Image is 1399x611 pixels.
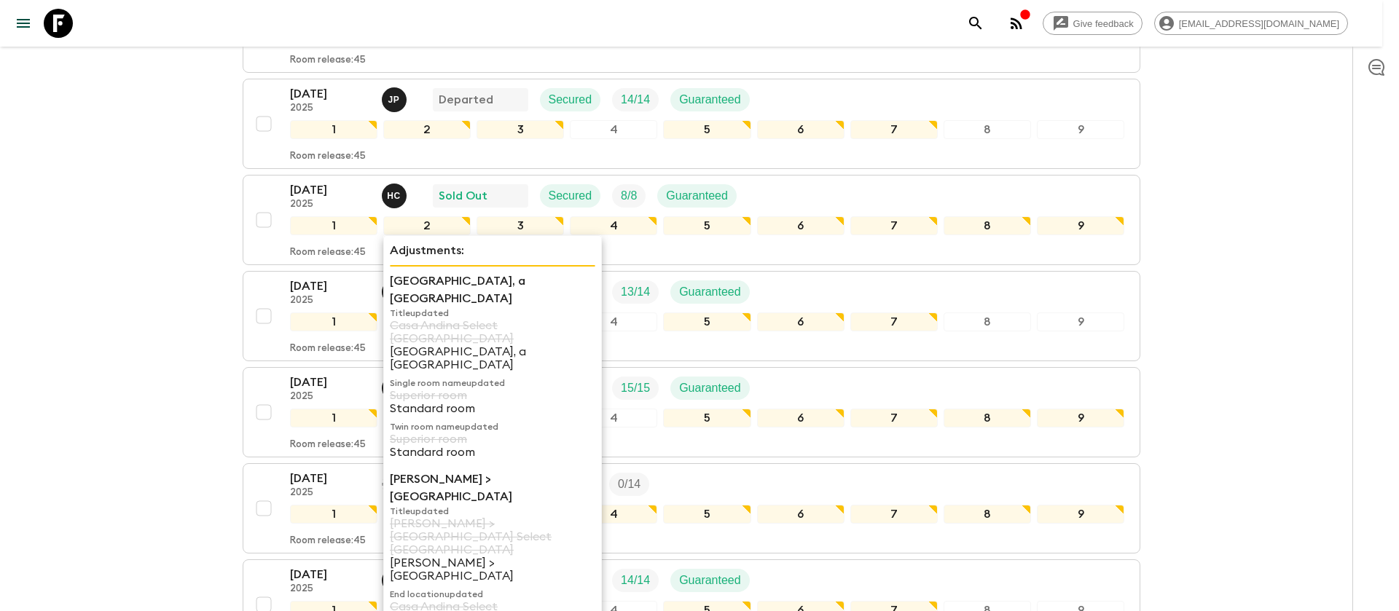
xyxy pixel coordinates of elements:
button: menu [9,9,38,38]
p: Guaranteed [679,91,741,109]
p: [DATE] [290,85,370,103]
span: Alejandro Huambo [382,284,409,296]
p: [GEOGRAPHIC_DATA], a [GEOGRAPHIC_DATA] [390,272,595,307]
p: Departed [439,91,493,109]
div: Trip Fill [612,88,659,111]
p: Title updated [390,307,595,319]
div: 1 [290,120,377,139]
div: 9 [1037,409,1124,427]
p: Superior room [390,389,595,402]
div: 1 [290,409,377,427]
p: [PERSON_NAME] > [GEOGRAPHIC_DATA] [390,556,595,583]
p: [PERSON_NAME] > [GEOGRAPHIC_DATA] Select [GEOGRAPHIC_DATA] [390,517,595,556]
p: Room release: 45 [290,55,366,66]
p: Title updated [390,505,595,517]
div: 1 [290,505,377,524]
p: [DATE] [290,374,370,391]
p: [DATE] [290,566,370,583]
div: 9 [1037,216,1124,235]
div: 5 [663,505,751,524]
p: [DATE] [290,470,370,487]
p: 2025 [290,583,370,595]
div: 8 [944,312,1031,331]
p: Secured [549,91,592,109]
p: Superior room [390,433,595,446]
p: 2025 [290,391,370,403]
span: Give feedback [1065,18,1142,29]
div: 7 [850,312,938,331]
div: 6 [757,505,845,524]
div: 8 [944,505,1031,524]
div: 8 [944,409,1031,427]
p: Guaranteed [666,187,728,205]
div: Trip Fill [612,569,659,592]
p: Guaranteed [679,572,741,589]
p: 2025 [290,487,370,499]
div: 7 [850,505,938,524]
p: 2025 [290,103,370,114]
div: 2 [383,216,471,235]
p: 14 / 14 [621,572,650,589]
p: Single room name updated [390,377,595,389]
p: End location updated [390,588,595,600]
p: Standard room [390,402,595,415]
div: 9 [1037,120,1124,139]
div: 5 [663,409,751,427]
p: 0 / 14 [618,476,640,493]
p: 2025 [290,295,370,307]
div: 8 [944,216,1031,235]
div: 6 [757,120,845,139]
p: Standard room [390,446,595,459]
p: Adjustments: [390,242,595,259]
span: Ernesto Andrade [382,572,409,584]
div: 8 [944,120,1031,139]
div: 6 [757,409,845,427]
p: Room release: 45 [290,439,366,451]
p: Room release: 45 [290,343,366,355]
div: 1 [290,216,377,235]
div: 1 [290,312,377,331]
div: Trip Fill [609,473,649,496]
div: 5 [663,120,751,139]
div: 7 [850,120,938,139]
span: Hector Carillo [382,188,409,200]
span: [EMAIL_ADDRESS][DOMAIN_NAME] [1171,18,1347,29]
div: 6 [757,216,845,235]
p: [GEOGRAPHIC_DATA], a [GEOGRAPHIC_DATA] [390,345,595,371]
p: 14 / 14 [621,91,650,109]
p: Guaranteed [679,379,741,397]
div: 9 [1037,505,1124,524]
div: 4 [570,505,657,524]
p: Room release: 45 [290,535,366,547]
p: 2025 [290,199,370,210]
span: Assign pack leader [382,476,407,488]
div: 9 [1037,312,1124,331]
span: Ernesto Andrade [382,380,409,392]
button: search adventures [961,9,990,38]
div: 7 [850,409,938,427]
p: [PERSON_NAME] > [GEOGRAPHIC_DATA] [390,470,595,505]
div: 7 [850,216,938,235]
p: [DATE] [290,181,370,199]
p: Room release: 45 [290,247,366,259]
span: Joseph Pimentel [382,92,409,103]
p: Sold Out [439,187,487,205]
p: Twin room name updated [390,421,595,433]
div: 6 [757,312,845,331]
p: Room release: 45 [290,151,366,162]
p: Casa Andina Select [GEOGRAPHIC_DATA] [390,319,595,345]
p: [DATE] [290,277,370,295]
p: H C [387,190,401,202]
div: 2 [383,120,471,139]
div: 5 [663,216,751,235]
